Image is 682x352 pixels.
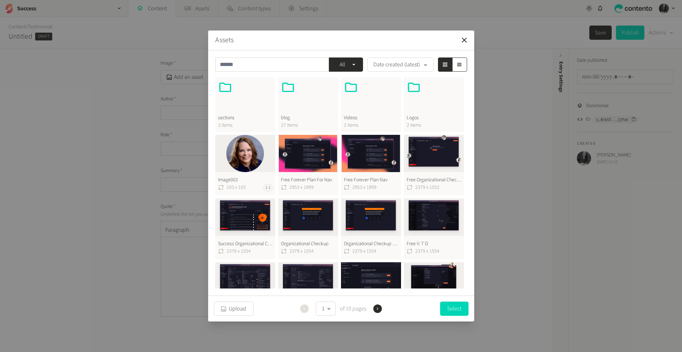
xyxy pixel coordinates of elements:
button: Select [440,302,469,316]
span: Videos [344,114,398,122]
span: Logos [407,114,461,122]
span: 2 items [344,122,398,129]
button: All [329,57,363,72]
button: Videos2 items [341,77,401,132]
button: sections3 items [215,77,275,132]
button: 1 [316,302,336,316]
span: 2 items [407,122,461,129]
button: Upload [214,302,254,316]
span: 3 items [218,122,272,129]
span: of 10 pages [339,304,366,313]
button: Date created (latest) [367,57,434,72]
button: Logos2 items [404,77,464,132]
span: sections [218,114,272,122]
span: 27 items [281,122,335,129]
button: Assets [215,35,234,45]
button: blog27 items [278,77,338,132]
span: blog [281,114,335,122]
span: All [335,60,351,69]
